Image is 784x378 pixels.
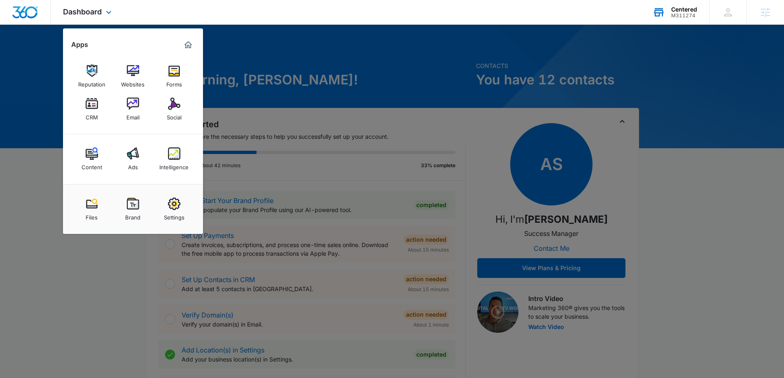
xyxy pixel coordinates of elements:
[167,110,182,121] div: Social
[159,160,189,170] div: Intelligence
[126,110,140,121] div: Email
[76,194,107,225] a: Files
[671,13,697,19] div: account id
[159,61,190,92] a: Forms
[76,61,107,92] a: Reputation
[76,93,107,125] a: CRM
[166,77,182,88] div: Forms
[117,194,149,225] a: Brand
[71,41,88,49] h2: Apps
[121,77,145,88] div: Websites
[78,77,105,88] div: Reputation
[82,160,102,170] div: Content
[128,160,138,170] div: Ads
[86,210,98,221] div: Files
[159,194,190,225] a: Settings
[117,61,149,92] a: Websites
[117,93,149,125] a: Email
[159,143,190,175] a: Intelligence
[76,143,107,175] a: Content
[159,93,190,125] a: Social
[671,6,697,13] div: account name
[86,110,98,121] div: CRM
[63,7,102,16] span: Dashboard
[182,38,195,51] a: Marketing 360® Dashboard
[117,143,149,175] a: Ads
[125,210,140,221] div: Brand
[164,210,184,221] div: Settings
